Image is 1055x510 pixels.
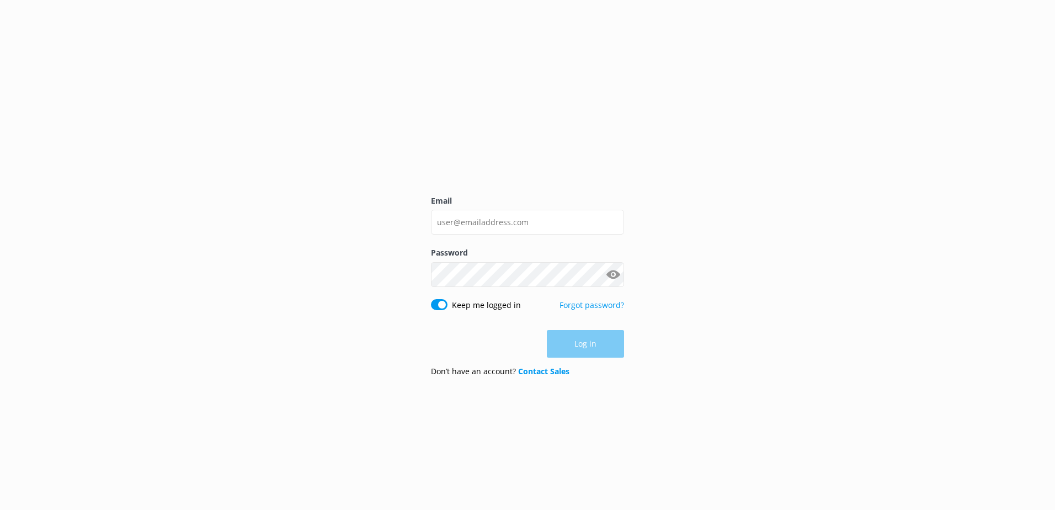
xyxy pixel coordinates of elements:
button: Show password [602,263,624,285]
label: Password [431,247,624,259]
label: Email [431,195,624,207]
p: Don’t have an account? [431,365,569,378]
label: Keep me logged in [452,299,521,311]
a: Contact Sales [518,366,569,376]
a: Forgot password? [560,300,624,310]
input: user@emailaddress.com [431,210,624,235]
